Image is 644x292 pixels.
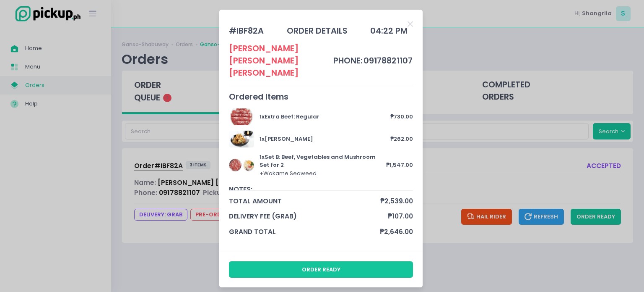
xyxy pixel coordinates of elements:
span: grand total [229,227,380,237]
span: ₱107.00 [388,211,413,221]
span: total amount [229,196,381,206]
div: [PERSON_NAME] [PERSON_NAME] [PERSON_NAME] [229,42,333,79]
div: order details [287,25,348,37]
button: Close [408,19,413,28]
span: 09178821107 [364,55,413,66]
div: 04:22 PM [370,25,408,37]
span: delivery fee (grab) [229,211,388,221]
div: Ordered Items [229,91,413,103]
button: order ready [229,261,413,277]
div: # IBF82A [229,25,264,37]
span: ₱2,539.00 [380,196,413,206]
td: phone: [333,42,363,79]
span: ₱2,646.00 [380,227,413,237]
